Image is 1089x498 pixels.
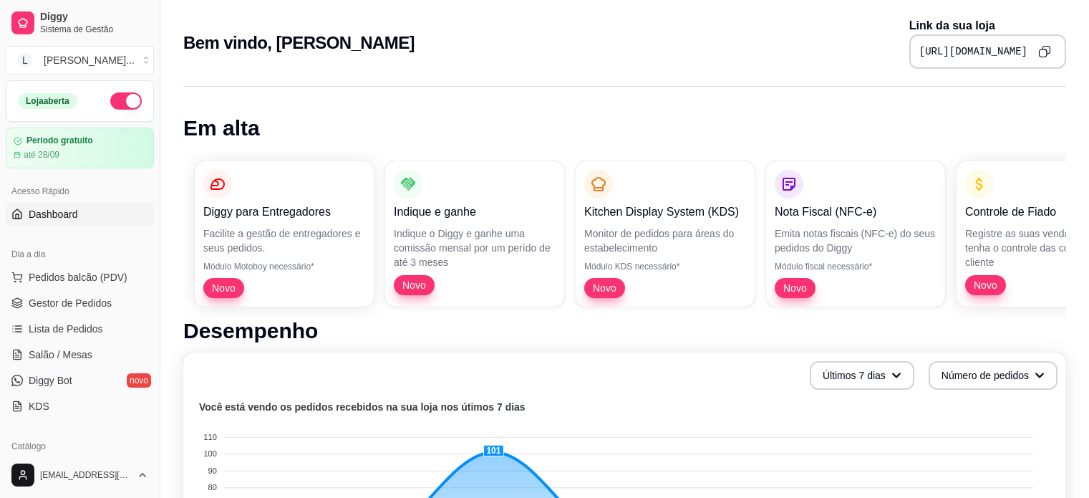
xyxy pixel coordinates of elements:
button: Indique e ganheIndique o Diggy e ganhe uma comissão mensal por um perído de até 3 mesesNovo [385,161,564,307]
span: Gestor de Pedidos [29,296,112,310]
span: Novo [206,281,241,295]
article: até 28/09 [24,149,59,161]
p: Indique e ganhe [394,203,556,221]
span: Novo [968,278,1003,292]
tspan: 80 [208,483,217,492]
h1: Desempenho [183,318,1066,344]
tspan: 110 [203,433,216,441]
p: Indique o Diggy e ganhe uma comissão mensal por um perído de até 3 meses [394,226,556,269]
div: [PERSON_NAME] ... [44,53,135,67]
a: Período gratuitoaté 28/09 [6,128,154,168]
h1: Em alta [183,115,1066,141]
tspan: 90 [208,466,217,475]
p: Emita notas fiscais (NFC-e) do seus pedidos do Diggy [775,226,936,255]
p: Módulo Motoboy necessário* [203,261,365,272]
p: Link da sua loja [909,17,1066,34]
span: Salão / Mesas [29,348,92,362]
span: L [18,53,32,67]
a: Lista de Pedidos [6,317,154,340]
button: Pedidos balcão (PDV) [6,266,154,289]
button: [EMAIL_ADDRESS][DOMAIN_NAME] [6,458,154,492]
tspan: 100 [203,449,216,458]
span: Novo [778,281,813,295]
a: DiggySistema de Gestão [6,6,154,40]
p: Diggy para Entregadores [203,203,365,221]
a: Salão / Mesas [6,343,154,366]
button: Alterar Status [110,92,142,110]
article: Período gratuito [26,135,93,146]
pre: [URL][DOMAIN_NAME] [919,44,1027,59]
span: Pedidos balcão (PDV) [29,270,127,284]
span: Sistema de Gestão [40,24,148,35]
span: [EMAIL_ADDRESS][DOMAIN_NAME] [40,469,131,481]
span: KDS [29,399,49,413]
a: Dashboard [6,203,154,226]
div: Acesso Rápido [6,180,154,203]
span: Diggy [40,11,148,24]
p: Facilite a gestão de entregadores e seus pedidos. [203,226,365,255]
span: Lista de Pedidos [29,322,103,336]
p: Monitor de pedidos para áreas do estabelecimento [584,226,746,255]
button: Copy to clipboard [1033,40,1056,63]
a: Diggy Botnovo [6,369,154,392]
a: Gestor de Pedidos [6,292,154,315]
button: Kitchen Display System (KDS)Monitor de pedidos para áreas do estabelecimentoMódulo KDS necessário... [576,161,755,307]
div: Catálogo [6,435,154,458]
button: Nota Fiscal (NFC-e)Emita notas fiscais (NFC-e) do seus pedidos do DiggyMódulo fiscal necessário*Novo [766,161,945,307]
button: Diggy para EntregadoresFacilite a gestão de entregadores e seus pedidos.Módulo Motoboy necessário... [195,161,374,307]
span: Novo [397,278,432,292]
h2: Bem vindo, [PERSON_NAME] [183,32,415,54]
button: Select a team [6,46,154,75]
p: Kitchen Display System (KDS) [584,203,746,221]
p: Módulo fiscal necessário* [775,261,936,272]
div: Loja aberta [18,93,77,109]
p: Módulo KDS necessário* [584,261,746,272]
span: Dashboard [29,207,78,221]
button: Número de pedidos [929,361,1057,390]
span: Diggy Bot [29,373,72,388]
p: Nota Fiscal (NFC-e) [775,203,936,221]
a: KDS [6,395,154,418]
div: Dia a dia [6,243,154,266]
button: Últimos 7 dias [810,361,914,390]
text: Você está vendo os pedidos recebidos na sua loja nos útimos 7 dias [199,401,526,413]
span: Novo [587,281,622,295]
